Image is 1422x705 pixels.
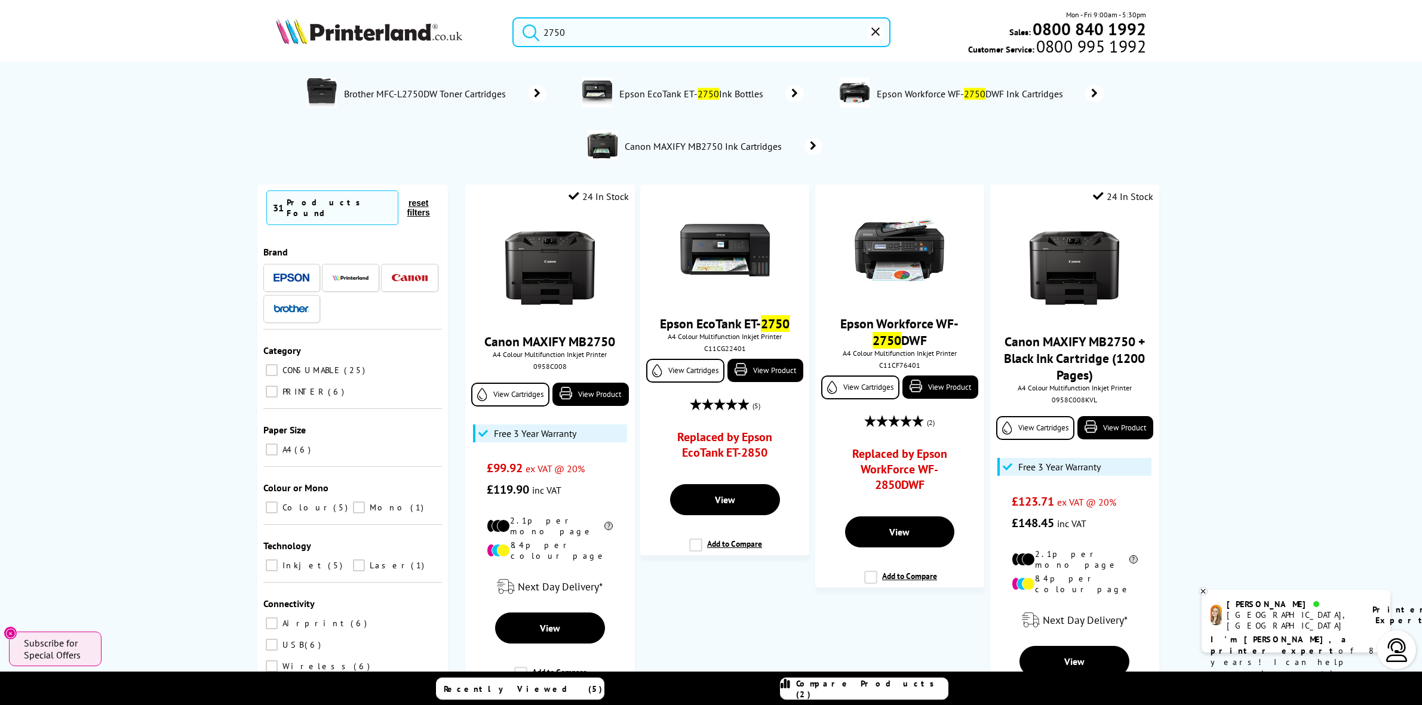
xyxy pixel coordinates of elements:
[367,502,409,513] span: Mono
[821,349,978,358] span: A4 Colour Multifunction Inkjet Printer
[494,427,576,439] span: Free 3 Year Warranty
[1034,41,1146,52] span: 0800 995 1992
[280,560,327,571] span: Inkjet
[1033,18,1146,40] b: 0800 840 1992
[328,560,345,571] span: 5
[646,359,724,383] a: View Cartridges
[518,580,603,593] span: Next Day Delivery*
[753,395,760,417] span: (5)
[1004,333,1145,383] a: Canon MAXIFY MB2750 + Black Ink Cartridge (1200 Pages)
[1043,613,1128,627] span: Next Day Delivery*
[280,386,327,397] span: PRINTER
[996,383,1153,392] span: A4 Colour Multifunction Inkjet Printer
[487,460,523,476] span: £99.92
[968,41,1146,55] span: Customer Service:
[280,661,352,672] span: Wireless
[824,361,975,370] div: C11CF76401
[353,501,365,513] input: Mono 1
[1030,223,1119,313] img: Canon-MAXIFY-MB2755-Front-Small1.jpg
[1031,23,1146,35] a: 0800 840 1992
[263,344,301,356] span: Category
[1009,26,1031,38] span: Sales:
[263,482,328,494] span: Colour or Mono
[727,359,803,382] a: View Product
[263,424,306,436] span: Paper Size
[280,365,343,375] span: CONSUMABLE
[266,617,278,629] input: Airprint 6
[1077,416,1153,439] a: View Product
[864,571,937,593] label: Add to Compare
[996,416,1074,440] a: View Cartridges
[855,205,944,295] img: Epson-WF2750DWF-Front-Small.jpg
[540,622,560,634] span: View
[263,540,311,552] span: Technology
[662,429,788,466] a: Replaced by Epson EcoTank ET-2850
[698,88,719,100] mark: 2750
[410,502,426,513] span: 1
[266,660,278,672] input: Wireless 6
[471,383,549,407] a: View Cartridges
[471,570,628,604] div: modal_delivery
[266,364,278,376] input: CONSUMABLE 25
[280,618,349,629] span: Airprint
[294,444,314,455] span: 6
[287,197,392,218] div: Products Found
[266,639,278,651] input: USB 6
[927,411,935,434] span: (2)
[569,190,629,202] div: 24 In Stock
[670,484,780,515] a: View
[715,494,735,506] span: View
[444,684,603,694] span: Recently Viewed (5)
[1211,605,1222,626] img: amy-livechat.png
[392,274,428,282] img: Canon
[1018,461,1101,473] span: Free 3 Year Warranty
[821,375,899,399] a: View Cartridges
[526,463,585,475] span: ex VAT @ 20%
[889,526,910,538] span: View
[280,444,293,455] span: A4
[1064,655,1085,667] span: View
[266,501,278,513] input: Colour 5
[873,332,901,349] mark: 2750
[266,559,278,571] input: Inkjet 5
[4,626,17,640] button: Close
[274,304,309,313] img: Brother
[624,140,787,152] span: Canon MAXIFY MB2750 Ink Cartridges
[532,484,561,496] span: inc VAT
[624,130,822,162] a: Canon MAXIFY MB2750 Ink Cartridges
[274,273,309,282] img: Epson
[1019,646,1129,677] a: View
[840,78,870,107] img: C11CF76401-conspage.jpg
[1227,599,1357,609] div: [PERSON_NAME]
[1057,518,1086,529] span: inc VAT
[761,315,790,332] mark: 2750
[514,667,587,689] label: Add to Compare
[680,205,770,295] img: Epson-ET-2750-Front-Small.jpg
[1066,9,1146,20] span: Mon - Fri 9:00am - 5:30pm
[964,88,985,100] mark: 2750
[280,502,332,513] span: Colour
[1012,494,1054,509] span: £123.71
[411,560,427,571] span: 1
[845,516,955,547] a: View
[1227,609,1357,631] div: [GEOGRAPHIC_DATA], [GEOGRAPHIC_DATA]
[512,17,890,47] input: Search product or brand
[876,88,1067,100] span: Epson Workforce WF- DWF Ink Cartridges
[495,612,605,644] a: View
[487,515,613,537] li: 2.1p per mono page
[649,344,800,353] div: C11CG22401
[1211,634,1381,691] p: of 8 years! I can help you choose the right product
[1057,496,1116,508] span: ex VAT @ 20%
[343,78,546,110] a: Brother MFC-L2750DW Toner Cartridges
[367,560,410,571] span: Laser
[266,386,278,398] input: PRINTER 6
[996,604,1153,637] div: modal_delivery
[660,315,790,332] a: Epson EcoTank ET-2750
[276,18,497,47] a: Printerland Logo
[263,246,288,258] span: Brand
[333,275,368,281] img: Printerland
[1012,573,1138,595] li: 8.4p per colour page
[305,639,324,650] span: 6
[354,661,373,672] span: 6
[471,350,628,359] span: A4 Colour Multifunction Inkjet Printer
